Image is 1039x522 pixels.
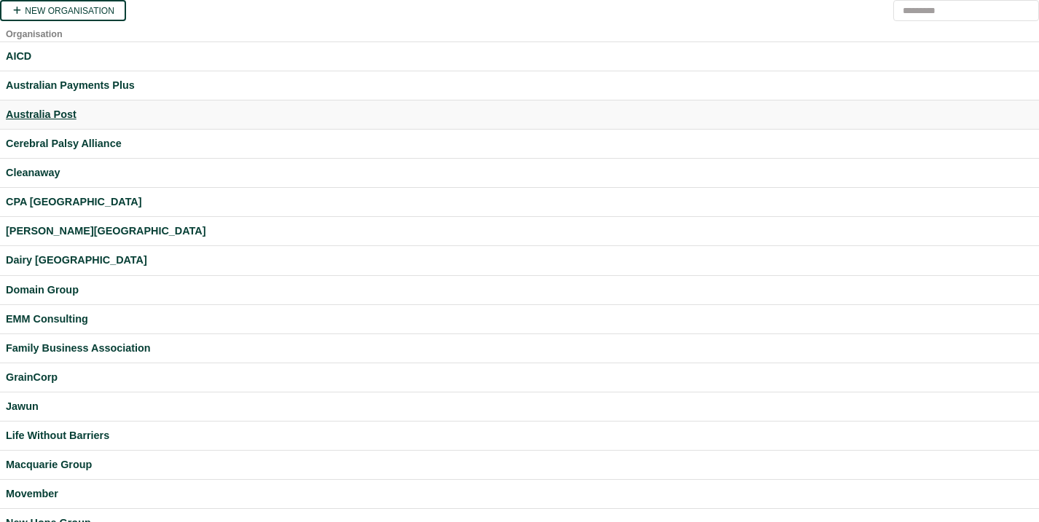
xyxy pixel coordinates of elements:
[6,427,1033,444] a: Life Without Barriers
[6,48,1033,65] a: AICD
[6,311,1033,328] a: EMM Consulting
[6,77,1033,94] a: Australian Payments Plus
[6,398,1033,415] a: Jawun
[6,194,1033,210] a: CPA [GEOGRAPHIC_DATA]
[6,369,1033,386] a: GrainCorp
[6,252,1033,269] a: Dairy [GEOGRAPHIC_DATA]
[6,223,1033,240] a: [PERSON_NAME][GEOGRAPHIC_DATA]
[6,106,1033,123] a: Australia Post
[6,165,1033,181] a: Cleanaway
[6,340,1033,357] a: Family Business Association
[6,486,1033,502] a: Movember
[6,282,1033,298] a: Domain Group
[6,456,1033,473] a: Macquarie Group
[6,135,1033,152] a: Cerebral Palsy Alliance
